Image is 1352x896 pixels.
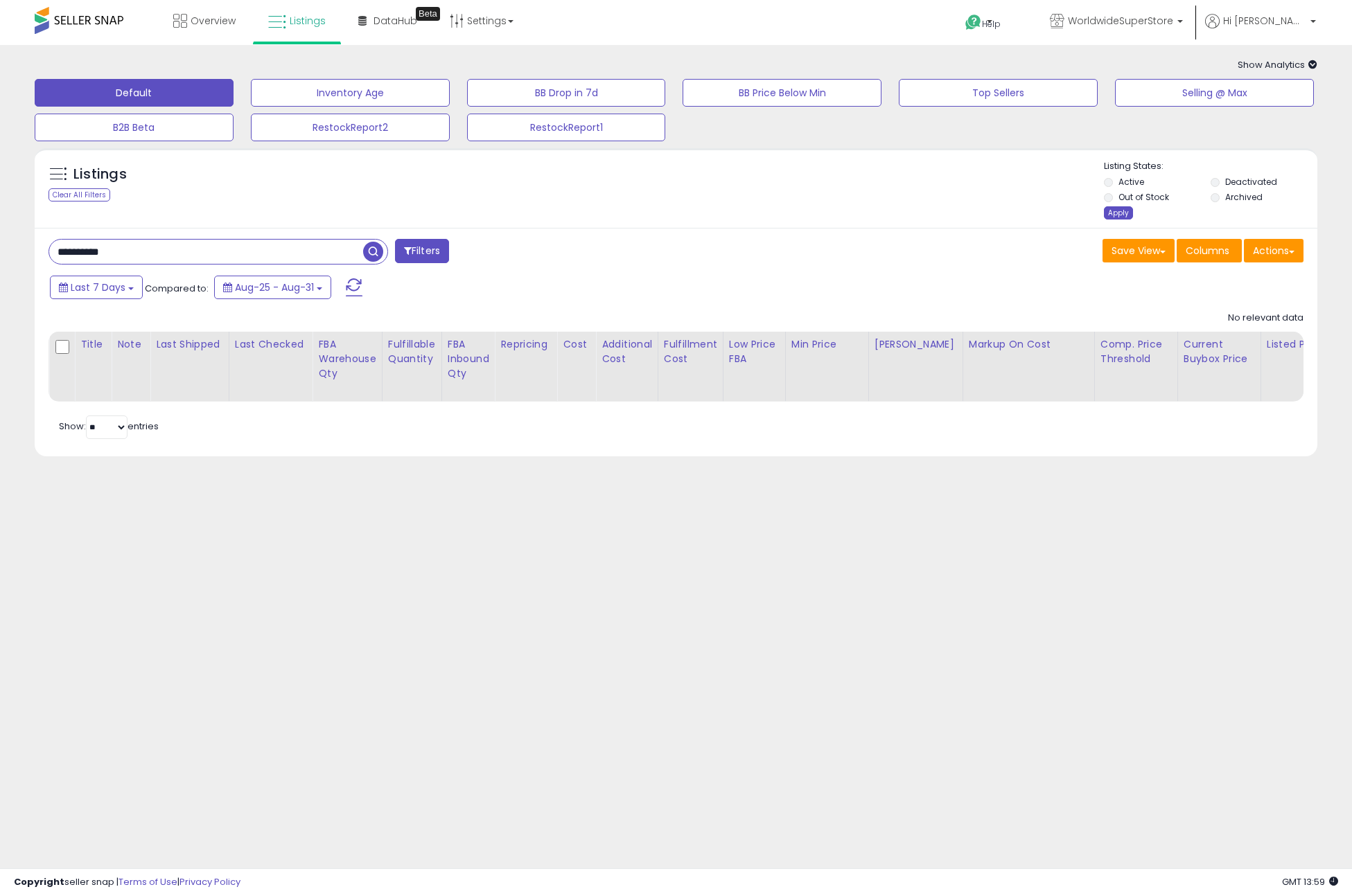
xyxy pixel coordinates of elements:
div: Current Buybox Price [1184,337,1255,366]
a: Hi [PERSON_NAME] [1205,14,1316,45]
button: Save View [1103,239,1175,262]
div: Repricing [500,337,551,352]
th: The percentage added to the cost of goods (COGS) that forms the calculator for Min & Max prices. [963,332,1094,402]
div: Tooltip anchor [416,7,440,21]
div: Last Shipped [156,337,223,352]
div: Cost [563,337,590,352]
span: Aug-25 - Aug-31 [235,280,314,294]
a: Help [954,3,1028,45]
label: Deactivated [1225,176,1277,188]
div: Markup on Cost [969,337,1089,352]
button: RestockReport2 [251,114,450,141]
h5: Listings [73,165,127,184]
label: Active [1118,176,1144,188]
i: Get Help [965,14,982,31]
span: Compared to: [145,282,209,295]
button: RestockReport1 [467,114,666,141]
button: Actions [1244,239,1303,262]
div: Fulfillable Quantity [388,337,436,366]
div: Apply [1104,206,1133,219]
th: CSV column name: cust_attr_1_Last Shipped [150,332,229,402]
button: Inventory Age [251,79,450,107]
th: CSV column name: cust_attr_2_Last Checked [229,332,313,402]
p: Listing States: [1104,160,1317,173]
div: No relevant data [1228,312,1303,325]
div: Low Price FBA [729,337,780,366]
div: FBA Warehouse Qty [318,337,376,381]
span: Show Analytics [1238,58,1317,71]
span: Show: entries [59,420,159,433]
span: Overview [191,14,236,28]
span: Last 7 Days [71,280,125,294]
button: Selling @ Max [1115,79,1314,107]
button: Last 7 Days [50,276,143,299]
span: WorldwideSuperStore [1068,14,1173,28]
button: Columns [1177,239,1242,262]
button: Filters [395,239,449,263]
div: Fulfillment Cost [664,337,717,366]
button: B2B Beta [35,114,234,141]
div: Clear All Filters [49,188,110,201]
div: FBA inbound Qty [448,337,489,381]
span: Help [982,18,1001,30]
div: Title [80,337,105,352]
span: Listings [290,14,326,28]
button: Default [35,79,234,107]
div: Last Checked [235,337,307,352]
button: BB Price Below Min [683,79,881,107]
span: Hi [PERSON_NAME] [1223,14,1306,28]
span: DataHub [374,14,417,28]
div: Additional Cost [602,337,652,366]
button: Top Sellers [899,79,1098,107]
span: Columns [1186,244,1229,258]
label: Out of Stock [1118,191,1169,203]
button: BB Drop in 7d [467,79,666,107]
button: Aug-25 - Aug-31 [214,276,331,299]
div: [PERSON_NAME] [875,337,957,352]
div: Note [117,337,144,352]
label: Archived [1225,191,1263,203]
div: Min Price [791,337,863,352]
div: Comp. Price Threshold [1100,337,1172,366]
